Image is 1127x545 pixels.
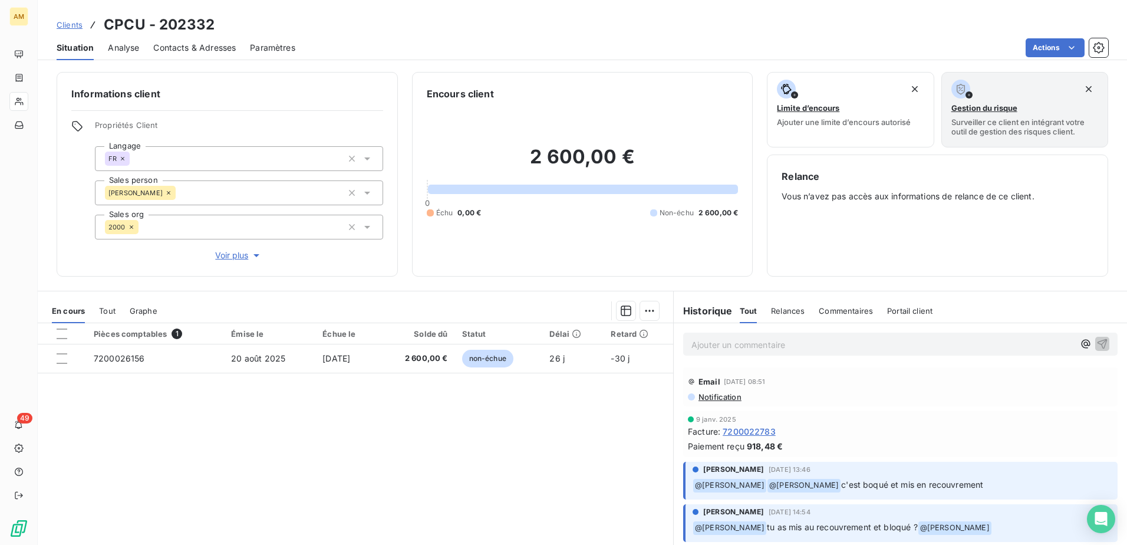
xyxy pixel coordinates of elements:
[771,306,805,316] span: Relances
[231,329,308,339] div: Émise le
[95,249,383,262] button: Voir plus
[108,155,117,162] span: FR
[172,329,182,339] span: 1
[782,169,1093,183] h6: Relance
[153,42,236,54] span: Contacts & Adresses
[108,42,139,54] span: Analyse
[782,169,1093,262] div: Vous n’avez pas accès aux informations de relance de ce client.
[104,14,215,35] h3: CPCU - 202332
[176,188,185,198] input: Ajouter une valeur
[747,440,783,452] span: 918,48 €
[427,87,494,101] h6: Encours client
[322,329,371,339] div: Échue le
[777,117,911,127] span: Ajouter une limite d’encours autorisé
[549,353,565,363] span: 26 j
[71,87,383,101] h6: Informations client
[740,306,757,316] span: Tout
[767,72,934,147] button: Limite d’encoursAjouter une limite d’encours autorisé
[462,329,536,339] div: Statut
[94,329,217,339] div: Pièces comptables
[767,522,918,532] span: tu as mis au recouvrement et bloqué ?
[887,306,932,316] span: Portail client
[425,198,430,208] span: 0
[462,350,513,367] span: non-échue
[698,208,739,218] span: 2 600,00 €
[767,479,841,493] span: @ [PERSON_NAME]
[57,42,94,54] span: Situation
[108,189,163,196] span: [PERSON_NAME]
[1087,505,1115,533] div: Open Intercom Messenger
[723,425,776,438] span: 7200022783
[941,72,1108,147] button: Gestion du risqueSurveiller ce client en intégrant votre outil de gestion des risques client.
[95,120,383,137] span: Propriétés Client
[385,353,447,365] span: 2 600,00 €
[688,425,720,438] span: Facture :
[703,464,764,475] span: [PERSON_NAME]
[215,249,262,261] span: Voir plus
[696,416,736,423] span: 9 janv. 2025
[951,117,1098,136] span: Surveiller ce client en intégrant votre outil de gestion des risques client.
[724,378,766,385] span: [DATE] 08:51
[130,306,157,316] span: Graphe
[250,42,295,54] span: Paramètres
[57,20,83,29] span: Clients
[698,377,720,386] span: Email
[611,329,666,339] div: Retard
[703,507,764,517] span: [PERSON_NAME]
[777,103,839,113] span: Limite d’encours
[427,145,739,180] h2: 2 600,00 €
[436,208,453,218] span: Échu
[1026,38,1085,57] button: Actions
[385,329,447,339] div: Solde dû
[693,521,766,535] span: @ [PERSON_NAME]
[322,353,350,363] span: [DATE]
[457,208,481,218] span: 0,00 €
[52,306,85,316] span: En cours
[9,7,28,26] div: AM
[769,508,810,516] span: [DATE] 14:54
[231,353,285,363] span: 20 août 2025
[819,306,873,316] span: Commentaires
[918,521,991,535] span: @ [PERSON_NAME]
[57,19,83,31] a: Clients
[841,480,983,490] span: c'est boqué et mis en recouvrement
[697,392,742,402] span: Notification
[549,329,597,339] div: Délai
[130,153,139,164] input: Ajouter une valeur
[660,208,694,218] span: Non-échu
[693,479,766,493] span: @ [PERSON_NAME]
[94,353,145,363] span: 7200026156
[674,304,733,318] h6: Historique
[17,413,32,423] span: 49
[9,519,28,538] img: Logo LeanPay
[139,222,148,232] input: Ajouter une valeur
[951,103,1017,113] span: Gestion du risque
[108,224,126,231] span: 2000
[611,353,630,363] span: -30 j
[769,466,810,473] span: [DATE] 13:46
[688,440,744,452] span: Paiement reçu
[99,306,116,316] span: Tout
